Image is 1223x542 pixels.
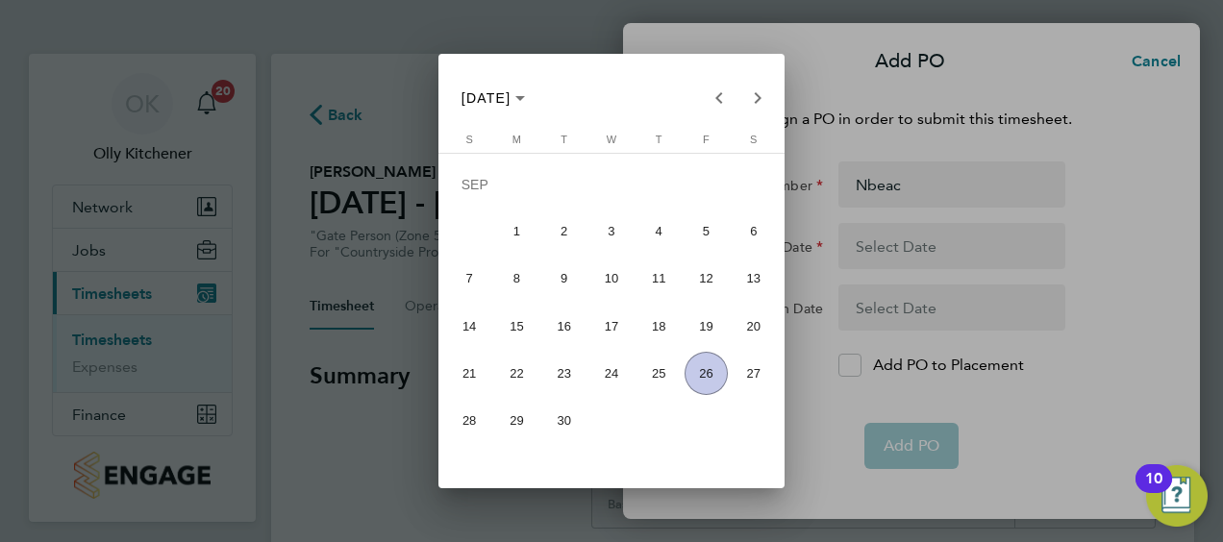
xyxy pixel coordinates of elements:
button: September 22, 2025 [493,350,540,397]
button: September 10, 2025 [587,255,635,302]
button: September 5, 2025 [683,208,730,255]
button: Previous month [700,79,738,117]
span: 10 [590,258,633,300]
span: 11 [637,258,680,300]
span: 12 [685,258,727,300]
span: 24 [590,352,633,394]
button: September 6, 2025 [730,208,777,255]
button: September 18, 2025 [636,303,683,350]
span: T [561,134,567,145]
span: 2 [543,210,586,253]
span: 22 [495,352,537,394]
span: 21 [448,352,490,394]
span: 27 [733,352,775,394]
button: September 4, 2025 [636,208,683,255]
span: 17 [590,305,633,347]
span: 16 [543,305,586,347]
button: September 14, 2025 [446,303,493,350]
button: September 26, 2025 [683,350,730,397]
span: 8 [495,258,537,300]
button: September 8, 2025 [493,255,540,302]
span: 19 [685,305,727,347]
button: Choose month and year [454,81,534,115]
span: 25 [637,352,680,394]
button: September 25, 2025 [636,350,683,397]
button: September 2, 2025 [540,208,587,255]
span: 28 [448,400,490,442]
div: 10 [1145,479,1162,504]
span: M [512,134,521,145]
span: 14 [448,305,490,347]
button: September 9, 2025 [540,255,587,302]
button: Next month [738,79,777,117]
button: September 28, 2025 [446,397,493,444]
button: September 7, 2025 [446,255,493,302]
span: F [703,134,710,145]
button: September 12, 2025 [683,255,730,302]
button: September 27, 2025 [730,350,777,397]
span: 5 [685,210,727,253]
button: September 30, 2025 [540,397,587,444]
button: September 17, 2025 [587,303,635,350]
span: 7 [448,258,490,300]
span: S [465,134,472,145]
span: 13 [733,258,775,300]
span: 18 [637,305,680,347]
span: 23 [543,352,586,394]
button: Open Resource Center, 10 new notifications [1146,465,1208,527]
button: September 3, 2025 [587,208,635,255]
span: [DATE] [462,90,512,106]
span: 6 [733,210,775,253]
td: SEP [446,160,778,208]
span: T [656,134,662,145]
button: September 23, 2025 [540,350,587,397]
button: September 11, 2025 [636,255,683,302]
span: 1 [495,210,537,253]
button: September 16, 2025 [540,303,587,350]
span: S [750,134,757,145]
span: 9 [543,258,586,300]
button: September 15, 2025 [493,303,540,350]
span: 15 [495,305,537,347]
span: 26 [685,352,727,394]
button: September 24, 2025 [587,350,635,397]
button: September 13, 2025 [730,255,777,302]
span: 20 [733,305,775,347]
span: 4 [637,210,680,253]
button: September 1, 2025 [493,208,540,255]
span: W [607,134,616,145]
button: September 20, 2025 [730,303,777,350]
button: September 19, 2025 [683,303,730,350]
button: September 21, 2025 [446,350,493,397]
span: 29 [495,400,537,442]
button: September 29, 2025 [493,397,540,444]
span: 30 [543,400,586,442]
span: 3 [590,210,633,253]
